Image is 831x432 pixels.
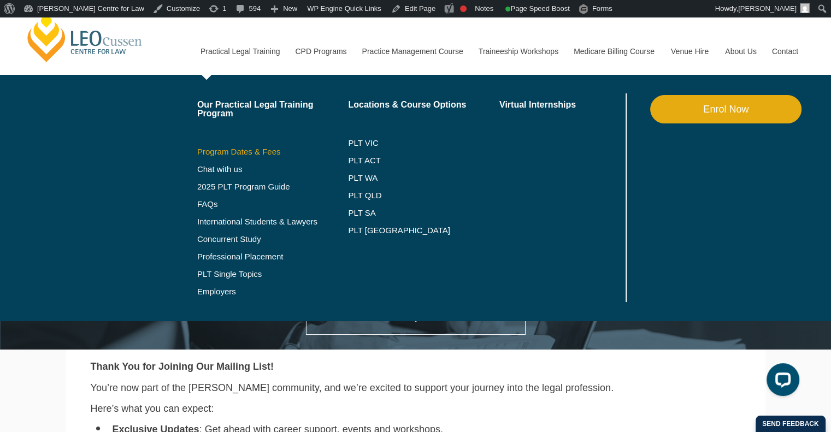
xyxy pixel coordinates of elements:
[348,139,499,147] a: PLT VIC
[197,270,349,279] a: PLT Single Topics
[348,156,499,165] a: PLT ACT
[348,209,499,217] a: PLT SA
[348,100,499,109] a: Locations & Course Options
[650,95,801,123] a: Enrol Now
[197,182,321,191] a: 2025 PLT Program Guide
[197,165,349,174] a: Chat with us
[738,4,797,13] span: [PERSON_NAME]
[25,12,145,63] a: [PERSON_NAME] Centre for Law
[764,28,806,75] a: Contact
[287,28,353,75] a: CPD Programs
[197,100,349,118] a: Our Practical Legal Training Program
[91,403,741,415] p: Here’s what you can expect:
[717,28,764,75] a: About Us
[348,226,499,235] a: PLT [GEOGRAPHIC_DATA]
[192,28,287,75] a: Practical Legal Training
[354,28,470,75] a: Practice Management Course
[91,361,274,372] strong: Thank You for Joining Our Mailing List!
[663,28,717,75] a: Venue Hire
[758,359,804,405] iframe: LiveChat chat widget
[197,252,349,261] a: Professional Placement
[499,100,623,109] a: Virtual Internships
[197,217,349,226] a: International Students & Lawyers
[348,174,472,182] a: PLT WA
[197,200,349,209] a: FAQs
[348,191,499,200] a: PLT QLD
[470,28,565,75] a: Traineeship Workshops
[197,147,349,156] a: Program Dates & Fees
[91,382,741,394] p: You’re now part of the [PERSON_NAME] community, and we’re excited to support your journey into th...
[565,28,663,75] a: Medicare Billing Course
[460,5,467,12] div: Focus keyphrase not set
[197,287,349,296] a: Employers
[197,235,349,244] a: Concurrent Study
